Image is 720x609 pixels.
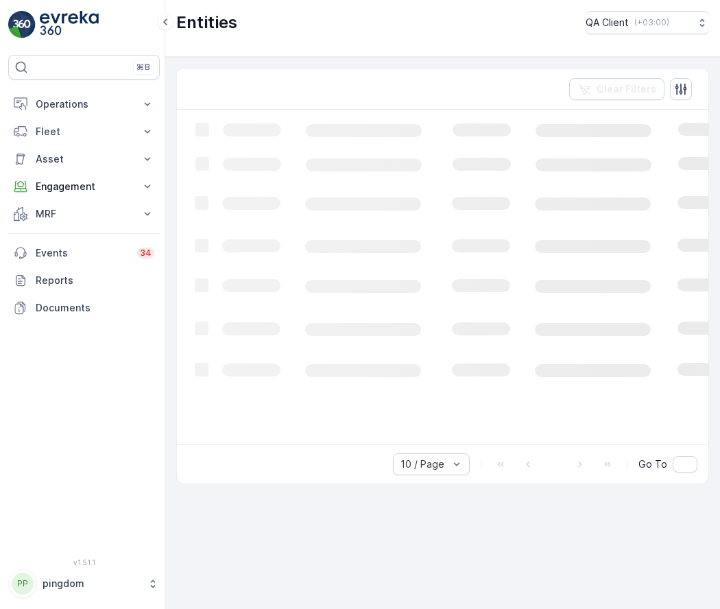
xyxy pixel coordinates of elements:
p: Asset [36,152,132,166]
button: Operations [8,91,160,118]
p: Engagement [36,180,132,193]
span: Go To [638,457,667,471]
button: QA Client(+03:00) [586,11,709,34]
p: Events [36,246,129,260]
button: PPpingdom [8,569,160,598]
button: Fleet [8,118,160,145]
p: Fleet [36,125,132,139]
p: Clear Filters [597,82,656,96]
img: logo_light-DOdMpM7g.png [40,11,99,38]
a: Reports [8,267,160,294]
p: Entities [176,12,237,34]
button: MRF [8,200,160,228]
p: Reports [36,274,154,287]
button: Engagement [8,173,160,200]
p: QA Client [586,16,629,29]
p: ( +03:00 ) [634,17,669,28]
p: Operations [36,97,132,111]
p: pingdom [43,577,141,590]
div: PP [12,573,34,595]
img: logo [8,11,36,38]
p: Documents [36,301,154,315]
button: Asset [8,145,160,173]
p: 34 [140,248,152,259]
p: MRF [36,207,132,221]
span: v 1.51.1 [8,558,160,566]
a: Events34 [8,239,160,267]
button: Clear Filters [569,78,664,100]
a: Documents [8,294,160,322]
p: ⌘B [136,62,150,73]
